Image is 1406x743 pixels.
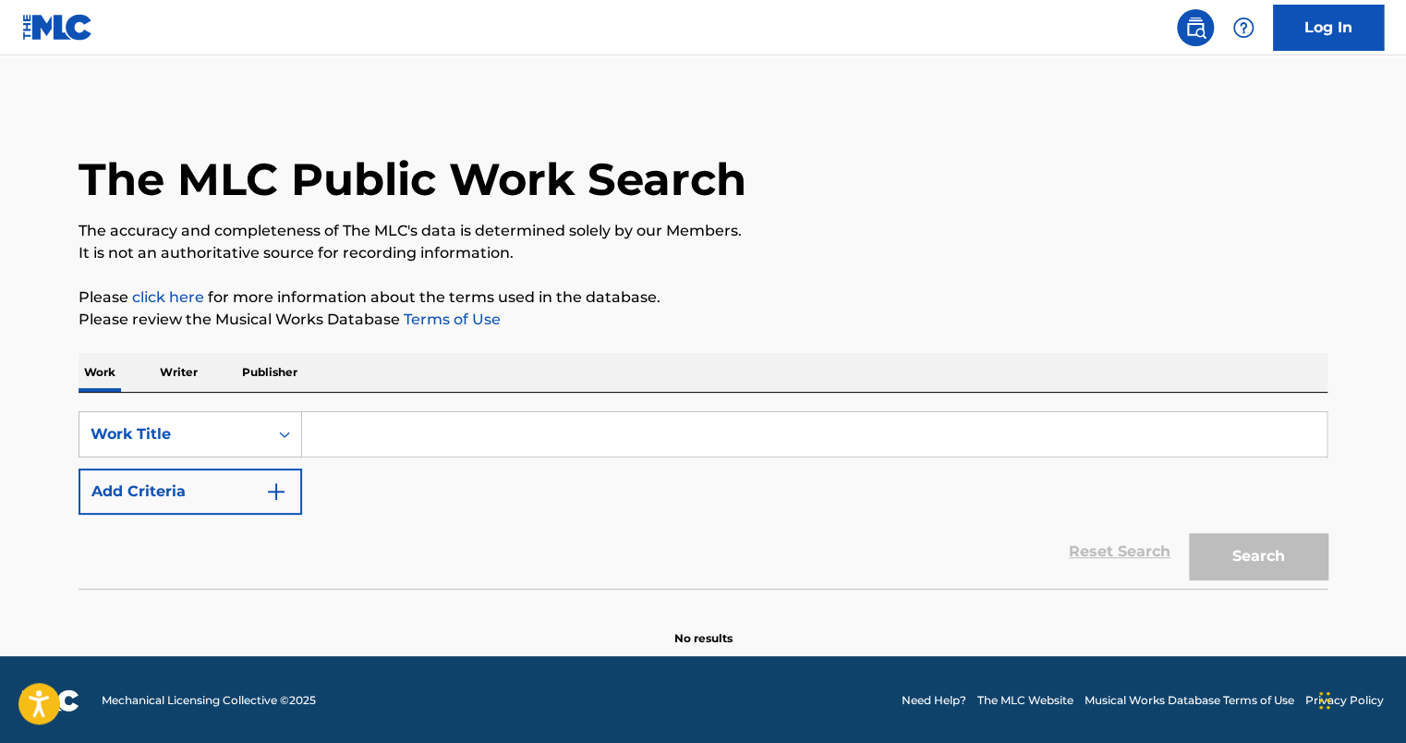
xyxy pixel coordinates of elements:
a: click here [132,288,204,306]
a: Log In [1273,5,1384,51]
div: Drag [1319,673,1330,728]
img: search [1184,17,1206,39]
h1: The MLC Public Work Search [79,152,746,207]
p: Writer [154,353,203,392]
a: Need Help? [902,692,966,709]
img: 9d2ae6d4665cec9f34b9.svg [265,481,287,503]
p: It is not an authoritative source for recording information. [79,242,1327,264]
p: Publisher [236,353,303,392]
img: MLC Logo [22,14,93,41]
p: Please for more information about the terms used in the database. [79,286,1327,309]
a: Public Search [1177,9,1214,46]
p: Please review the Musical Works Database [79,309,1327,331]
p: The accuracy and completeness of The MLC's data is determined solely by our Members. [79,220,1327,242]
span: Mechanical Licensing Collective © 2025 [102,692,316,709]
iframe: Chat Widget [1314,654,1406,743]
img: logo [22,689,79,712]
a: The MLC Website [977,692,1073,709]
button: Add Criteria [79,469,302,515]
a: Privacy Policy [1305,692,1384,709]
a: Terms of Use [400,311,501,328]
p: No results [674,608,733,647]
div: Work Title [91,423,257,445]
a: Musical Works Database Terms of Use [1085,692,1294,709]
img: help [1232,17,1254,39]
form: Search Form [79,411,1327,589]
p: Work [79,353,121,392]
div: Help [1225,9,1262,46]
